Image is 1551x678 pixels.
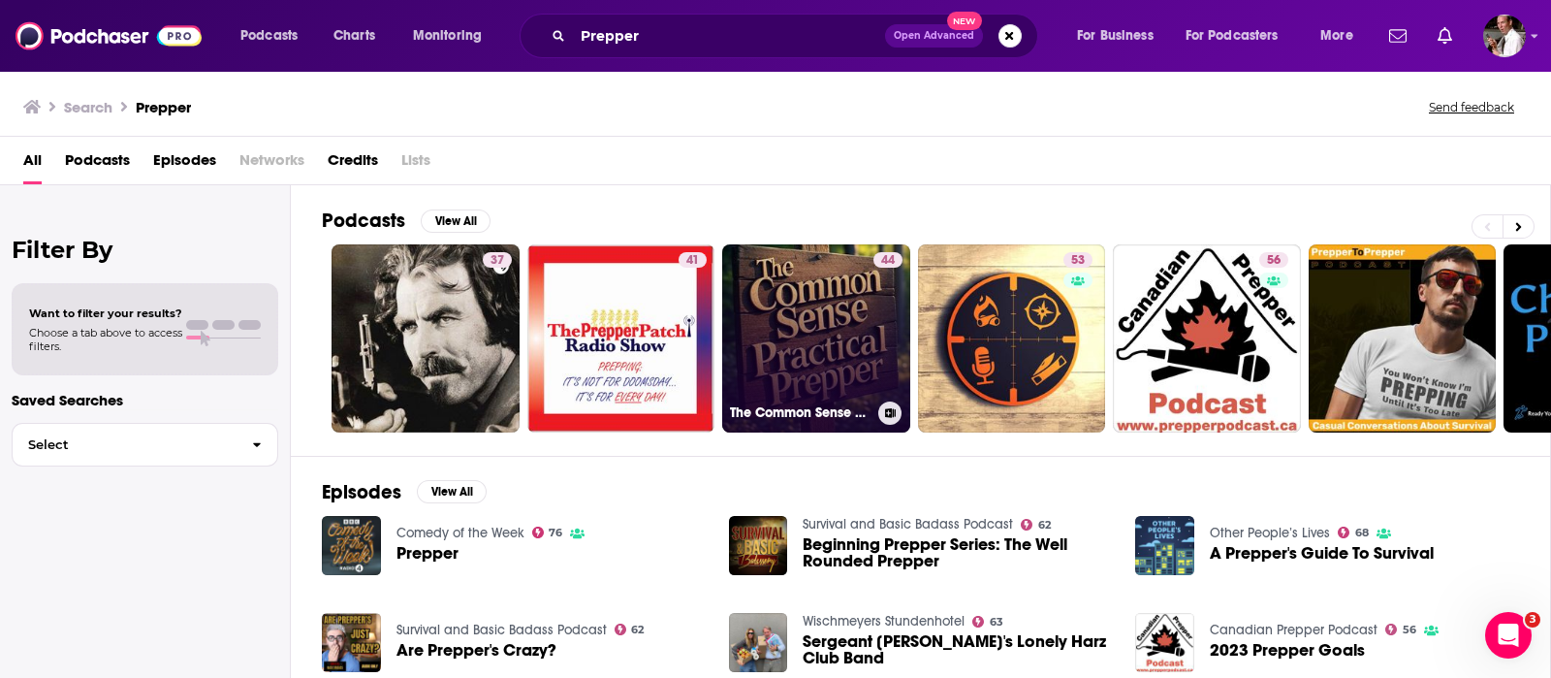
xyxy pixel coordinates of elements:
[1021,519,1051,531] a: 62
[803,613,965,630] a: Wischmeyers Stundenhotel
[573,20,885,51] input: Search podcasts, credits, & more...
[65,145,130,184] a: Podcasts
[399,20,507,51] button: open menu
[239,145,304,184] span: Networks
[803,516,1013,533] a: Survival and Basic Badass Podcast
[401,145,430,184] span: Lists
[153,145,216,184] a: Episodes
[1135,516,1194,575] img: A Prepper's Guide To Survival
[538,14,1057,58] div: Search podcasts, credits, & more...
[227,20,323,51] button: open menu
[881,251,895,271] span: 44
[12,236,278,264] h2: Filter By
[13,438,237,451] span: Select
[1210,525,1330,541] a: Other People’s Lives
[413,22,482,49] span: Monitoring
[396,642,556,659] a: Are Prepper's Crazy?
[332,244,520,433] a: 37
[396,545,459,562] a: Prepper
[729,613,788,672] img: Sergeant Prepper's Lonely Harz Club Band
[1063,20,1178,51] button: open menu
[322,613,381,672] img: Are Prepper's Crazy?
[615,624,645,635] a: 62
[803,633,1112,666] span: Sergeant [PERSON_NAME]'s Lonely Harz Club Band
[328,145,378,184] a: Credits
[686,251,699,271] span: 41
[1483,15,1526,57] button: Show profile menu
[333,22,375,49] span: Charts
[1320,22,1353,49] span: More
[1077,22,1154,49] span: For Business
[12,391,278,409] p: Saved Searches
[803,633,1112,666] a: Sergeant Prepper's Lonely Harz Club Band
[1355,529,1369,537] span: 68
[1210,622,1377,638] a: Canadian Prepper Podcast
[417,480,487,503] button: View All
[730,404,870,421] h3: The Common Sense Practical Prepper
[321,20,387,51] a: Charts
[23,145,42,184] a: All
[894,31,974,41] span: Open Advanced
[729,516,788,575] a: Beginning Prepper Series: The Well Rounded Prepper
[322,209,491,233] a: PodcastsView All
[1423,99,1520,115] button: Send feedback
[1135,613,1194,672] img: 2023 Prepper Goals
[1173,20,1307,51] button: open menu
[1063,252,1092,268] a: 53
[240,22,298,49] span: Podcasts
[1210,545,1434,562] a: A Prepper's Guide To Survival
[1307,20,1377,51] button: open menu
[1071,251,1085,271] span: 53
[885,24,983,48] button: Open AdvancedNew
[1525,612,1540,628] span: 3
[1485,612,1532,659] iframe: Intercom live chat
[396,622,607,638] a: Survival and Basic Badass Podcast
[631,626,644,634] span: 62
[421,210,491,233] button: View All
[1038,521,1051,530] span: 62
[322,480,401,504] h2: Episodes
[972,616,1003,628] a: 63
[803,536,1112,569] a: Beginning Prepper Series: The Well Rounded Prepper
[322,480,487,504] a: EpisodesView All
[918,244,1106,433] a: 53
[29,326,182,353] span: Choose a tab above to access filters.
[990,618,1003,627] span: 63
[64,98,112,116] h3: Search
[1381,19,1414,52] a: Show notifications dropdown
[1403,626,1416,634] span: 56
[1186,22,1279,49] span: For Podcasters
[1483,15,1526,57] img: User Profile
[873,252,902,268] a: 44
[322,209,405,233] h2: Podcasts
[532,527,563,538] a: 76
[12,423,278,467] button: Select
[1338,527,1369,538] a: 68
[396,525,524,541] a: Comedy of the Week
[322,516,381,575] img: Prepper
[29,307,182,320] span: Want to filter your results?
[1430,19,1460,52] a: Show notifications dropdown
[483,252,512,268] a: 37
[549,529,562,537] span: 76
[947,12,982,30] span: New
[1210,642,1365,659] a: 2023 Prepper Goals
[491,251,504,271] span: 37
[16,17,202,54] img: Podchaser - Follow, Share and Rate Podcasts
[679,252,707,268] a: 41
[136,98,191,116] h3: Prepper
